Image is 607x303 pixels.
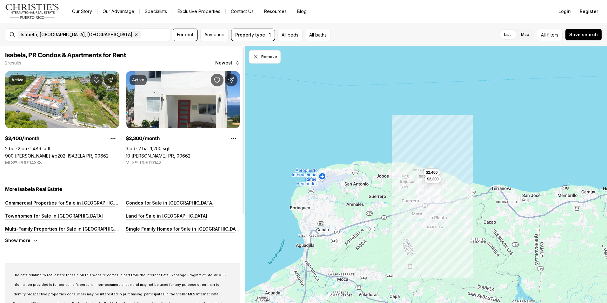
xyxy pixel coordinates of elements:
[5,226,128,232] a: Multi-Family Properties for Sale in [GEOGRAPHIC_DATA]
[126,200,143,205] p: Condos
[137,213,207,219] p: for Sale in [GEOGRAPHIC_DATA]
[211,57,244,69] button: Newest
[5,213,32,219] p: Townhomes
[215,60,232,65] span: Newest
[580,9,598,14] span: Register
[5,4,59,19] img: logo
[305,29,331,41] button: All baths
[140,7,172,16] a: Specialists
[172,226,243,232] p: for Sale in [GEOGRAPHIC_DATA]
[565,29,602,41] button: Save search
[11,77,23,83] p: Active
[173,29,198,41] button: For rent
[427,176,439,181] span: $2,300
[226,7,259,16] button: Contact Us
[104,74,117,86] button: Share Property
[5,226,57,232] p: Multi-Family Properties
[5,200,127,205] a: Commercial Properties for Sale in [GEOGRAPHIC_DATA]
[569,32,598,37] span: Save search
[200,29,229,41] button: Any price
[555,5,575,18] button: Login
[126,213,137,219] p: Land
[5,60,21,65] p: 2 results
[97,7,139,16] a: Our Advantage
[5,200,57,205] p: Commercial Properties
[126,226,243,232] a: Single Family Homes for Sale in [GEOGRAPHIC_DATA]
[259,7,292,16] a: Resources
[172,7,225,16] a: Exclusive Properties
[231,29,275,41] button: Property type · 1
[126,153,190,158] a: 10 CORCHADO, ISABELA PR, 00662
[5,153,109,158] a: 900 EMILIO GONZALES #b202, ISABELA PR, 00662
[576,5,602,18] button: Register
[547,31,558,38] span: filters
[5,186,240,192] h5: More Isabela Real Estate
[21,32,132,37] span: Isabela, [GEOGRAPHIC_DATA], [GEOGRAPHIC_DATA]
[67,7,97,16] a: Our Story
[227,132,240,145] button: Property options
[126,213,207,219] a: Land for Sale in [GEOGRAPHIC_DATA]
[424,169,440,176] button: $2,400
[5,213,103,219] a: Townhomes for Sale in [GEOGRAPHIC_DATA]
[249,50,281,64] button: Dismiss drawing
[424,175,441,183] button: $2,300
[132,77,144,83] p: Active
[57,200,127,205] p: for Sale in [GEOGRAPHIC_DATA]
[204,32,224,37] span: Any price
[211,74,223,86] button: Save Property: 10 CORCHADO
[541,31,546,38] span: All
[277,29,303,41] button: All beds
[177,32,194,37] span: For rent
[426,170,438,175] span: $2,400
[57,226,128,232] p: for Sale in [GEOGRAPHIC_DATA]
[516,29,534,40] label: Map
[143,200,214,205] p: for Sale in [GEOGRAPHIC_DATA]
[32,213,103,219] p: for Sale in [GEOGRAPHIC_DATA]
[90,74,103,86] button: Save Property: 900 EMILIO GONZALES #b202
[126,200,214,205] a: Condos for Sale in [GEOGRAPHIC_DATA]
[225,74,237,86] button: Share Property
[499,29,516,40] label: List
[558,9,571,14] span: Login
[107,132,119,145] button: Property options
[537,29,563,41] button: Allfilters
[5,238,38,243] button: Show more
[5,52,126,58] span: Isabela, PR Condos & Apartments for Rent
[126,226,172,232] p: Single Family Homes
[292,7,312,16] a: Blog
